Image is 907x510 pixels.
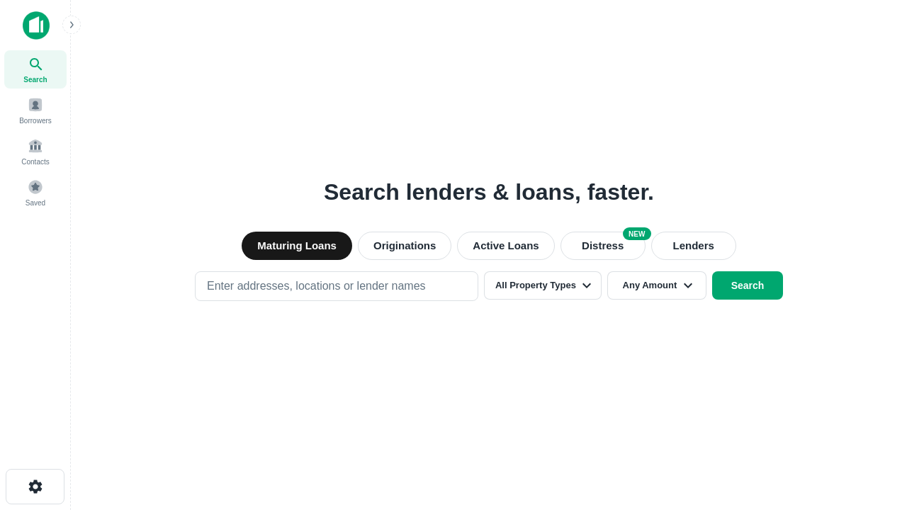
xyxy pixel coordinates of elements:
[23,74,48,86] span: Search
[715,271,786,300] button: Search
[192,271,475,301] button: Enter addresses, locations or lender names
[481,271,604,300] button: All Property Types
[23,11,50,40] img: capitalize-icon.png
[628,227,656,240] div: NEW
[836,397,907,465] iframe: Chat Widget
[26,198,46,209] span: Saved
[4,50,67,89] a: Search
[656,232,741,260] button: Lenders
[237,232,351,260] button: Maturing Loans
[18,115,52,127] span: Borrowers
[4,91,67,130] a: Borrowers
[565,232,650,260] button: Search distressed loans with lien and other non-mortgage details.
[21,157,50,168] span: Contacts
[204,278,433,295] p: Enter addresses, locations or lender names
[4,174,67,212] a: Saved
[357,232,455,260] button: Originations
[4,132,67,171] a: Contacts
[461,232,560,260] button: Active Loans
[610,271,709,300] button: Any Amount
[326,175,652,209] h3: Search lenders & loans, faster.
